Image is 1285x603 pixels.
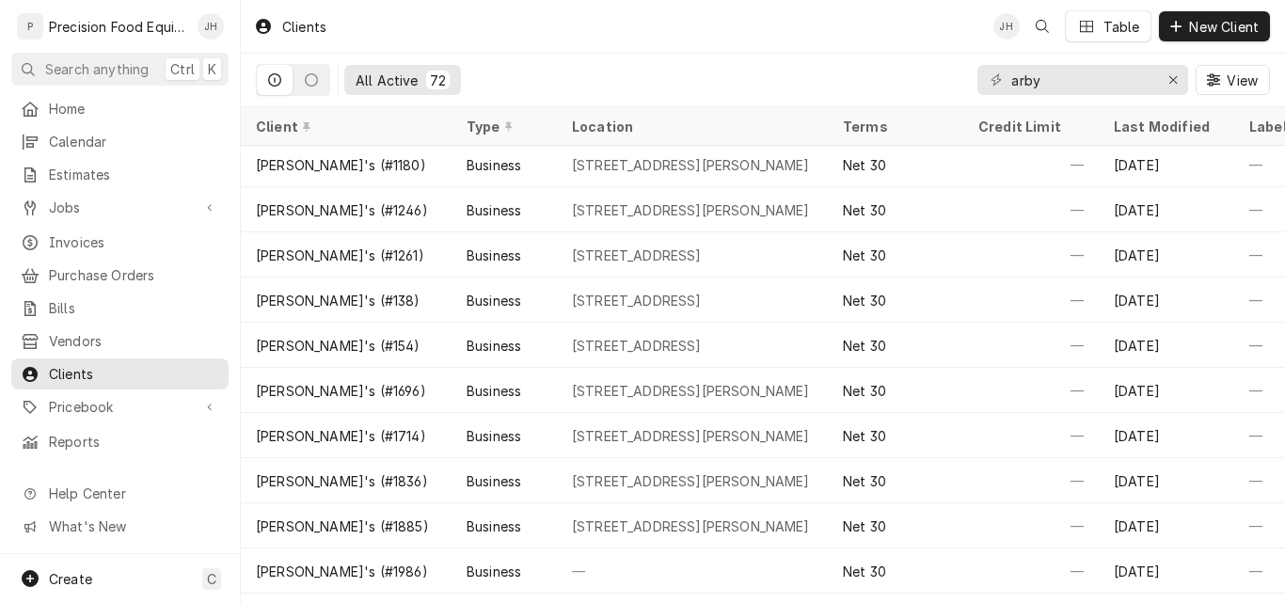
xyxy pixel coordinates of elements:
button: Search anythingCtrlK [11,53,229,86]
span: Create [49,571,92,587]
div: [DATE] [1099,187,1234,232]
div: P [17,13,43,40]
div: Business [467,381,521,401]
div: [PERSON_NAME]'s (#1986) [256,562,428,581]
div: Business [467,426,521,446]
div: [STREET_ADDRESS] [572,291,702,310]
div: [STREET_ADDRESS][PERSON_NAME] [572,471,810,491]
div: — [963,323,1099,368]
div: — [963,413,1099,458]
div: [DATE] [1099,368,1234,413]
div: Type [467,117,538,136]
div: Jason Hertel's Avatar [198,13,224,40]
div: Net 30 [843,155,886,175]
div: [PERSON_NAME]'s (#154) [256,336,420,356]
div: Business [467,336,521,356]
div: [PERSON_NAME]'s (#1714) [256,426,426,446]
div: [STREET_ADDRESS][PERSON_NAME] [572,155,810,175]
span: What's New [49,516,217,536]
input: Keyword search [1011,65,1152,95]
span: Ctrl [170,59,195,79]
div: [STREET_ADDRESS][PERSON_NAME] [572,200,810,220]
span: Jobs [49,198,191,217]
div: [DATE] [1099,323,1234,368]
span: C [207,569,216,589]
a: Purchase Orders [11,260,229,291]
div: Business [467,155,521,175]
span: Help Center [49,484,217,503]
div: [DATE] [1099,548,1234,594]
div: — [963,232,1099,278]
span: K [208,59,216,79]
div: [DATE] [1099,503,1234,548]
div: Credit Limit [978,117,1080,136]
div: — [963,503,1099,548]
span: Vendors [49,331,219,351]
div: — [557,548,828,594]
div: 72 [430,71,446,90]
div: [PERSON_NAME]'s (#1696) [256,381,426,401]
div: [DATE] [1099,278,1234,323]
span: Bills [49,298,219,318]
a: Clients [11,358,229,389]
div: Jason Hertel's Avatar [993,13,1020,40]
span: Invoices [49,232,219,252]
div: [STREET_ADDRESS] [572,336,702,356]
a: Bills [11,293,229,324]
div: Net 30 [843,562,886,581]
a: Go to Pricebook [11,391,229,422]
div: [DATE] [1099,413,1234,458]
div: Terms [843,117,944,136]
div: [PERSON_NAME]'s (#1261) [256,246,424,265]
span: Clients [49,364,219,384]
div: [DATE] [1099,458,1234,503]
div: [STREET_ADDRESS] [572,246,702,265]
div: Business [467,291,521,310]
button: New Client [1159,11,1270,41]
div: — [963,458,1099,503]
div: Net 30 [843,246,886,265]
div: Net 30 [843,200,886,220]
div: Business [467,246,521,265]
div: JH [198,13,224,40]
span: New Client [1185,17,1262,37]
div: [STREET_ADDRESS][PERSON_NAME] [572,426,810,446]
div: [DATE] [1099,232,1234,278]
div: [STREET_ADDRESS][PERSON_NAME] [572,516,810,536]
div: Client [256,117,433,136]
div: All Active [356,71,419,90]
a: Go to Jobs [11,192,229,223]
div: [PERSON_NAME]'s (#1885) [256,516,429,536]
span: Home [49,99,219,119]
a: Go to Help Center [11,478,229,509]
div: Location [572,117,813,136]
div: Net 30 [843,381,886,401]
div: Net 30 [843,426,886,446]
div: [PERSON_NAME]'s (#1836) [256,471,428,491]
button: Erase input [1158,65,1188,95]
a: Vendors [11,325,229,357]
span: Search anything [45,59,149,79]
div: Business [467,471,521,491]
div: Business [467,516,521,536]
a: Go to What's New [11,511,229,542]
div: JH [993,13,1020,40]
div: Table [1103,17,1140,37]
span: View [1223,71,1261,90]
div: — [963,187,1099,232]
span: Purchase Orders [49,265,219,285]
div: — [963,278,1099,323]
button: View [1196,65,1270,95]
div: [PERSON_NAME]'s (#1180) [256,155,426,175]
span: Reports [49,432,219,452]
span: Calendar [49,132,219,151]
a: Home [11,93,229,124]
div: Business [467,200,521,220]
div: Net 30 [843,516,886,536]
div: Net 30 [843,471,886,491]
span: Estimates [49,165,219,184]
div: — [963,368,1099,413]
div: [PERSON_NAME]'s (#138) [256,291,420,310]
div: [PERSON_NAME]'s (#1246) [256,200,428,220]
a: Calendar [11,126,229,157]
